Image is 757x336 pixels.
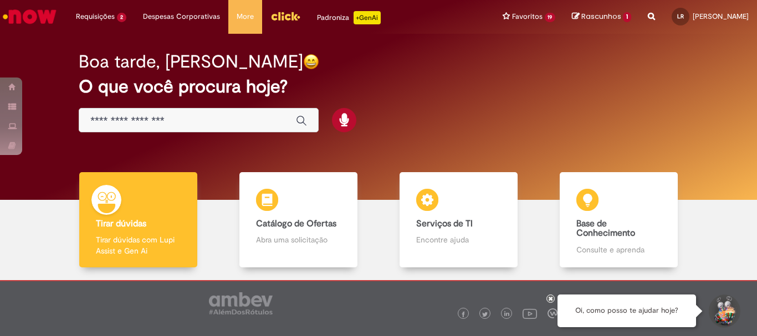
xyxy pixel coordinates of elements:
span: LR [677,13,684,20]
span: Favoritos [512,11,543,22]
a: Catálogo de Ofertas Abra uma solicitação [218,172,378,268]
a: Serviços de TI Encontre ajuda [378,172,539,268]
div: Padroniza [317,11,381,24]
span: 19 [545,13,556,22]
span: Requisições [76,11,115,22]
p: +GenAi [354,11,381,24]
b: Catálogo de Ofertas [256,218,336,229]
img: logo_footer_twitter.png [482,312,488,317]
span: [PERSON_NAME] [693,12,749,21]
h2: Boa tarde, [PERSON_NAME] [79,52,303,71]
p: Tirar dúvidas com Lupi Assist e Gen Ai [96,234,180,256]
img: happy-face.png [303,54,319,70]
span: Despesas Corporativas [143,11,220,22]
span: 2 [117,13,126,22]
a: Base de Conhecimento Consulte e aprenda [539,172,699,268]
p: Encontre ajuda [416,234,500,245]
img: click_logo_yellow_360x200.png [270,8,300,24]
img: logo_footer_workplace.png [548,308,557,318]
a: Tirar dúvidas Tirar dúvidas com Lupi Assist e Gen Ai [58,172,218,268]
div: Oi, como posso te ajudar hoje? [557,294,696,327]
b: Tirar dúvidas [96,218,146,229]
h2: O que você procura hoje? [79,77,678,96]
img: logo_footer_linkedin.png [504,311,510,318]
button: Iniciar Conversa de Suporte [707,294,740,328]
span: More [237,11,254,22]
span: 1 [623,12,631,22]
img: logo_footer_facebook.png [461,312,466,317]
p: Abra uma solicitação [256,234,340,245]
b: Base de Conhecimento [576,218,635,239]
img: logo_footer_ambev_rotulo_gray.png [209,292,273,314]
a: Rascunhos [572,12,631,22]
span: Rascunhos [581,11,621,22]
p: Consulte e aprenda [576,244,661,255]
img: logo_footer_youtube.png [523,306,537,321]
b: Serviços de TI [416,218,473,229]
img: ServiceNow [1,6,58,28]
